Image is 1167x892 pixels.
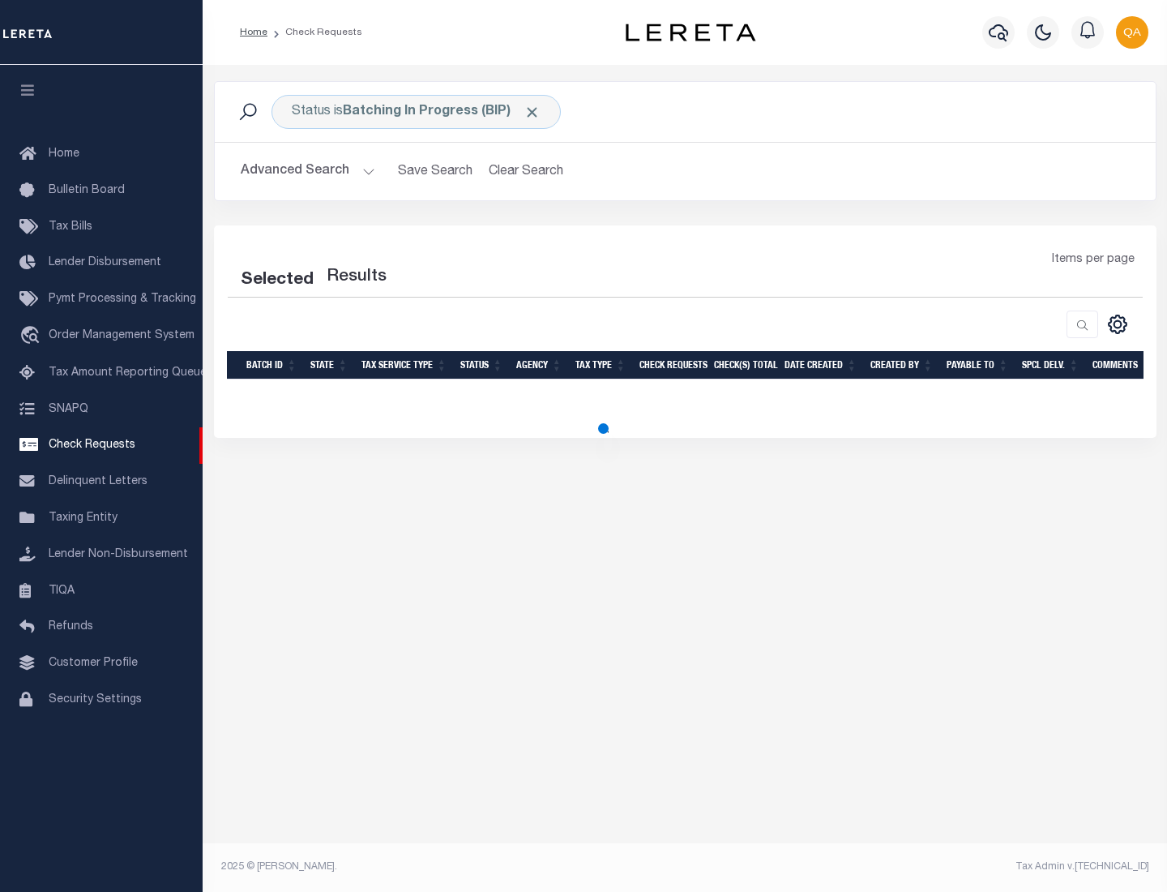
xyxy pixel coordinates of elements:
[778,351,864,380] th: Date Created
[1086,351,1159,380] th: Comments
[327,264,387,290] label: Results
[49,621,93,633] span: Refunds
[49,330,194,341] span: Order Management System
[49,294,196,305] span: Pymt Processing & Tracking
[626,24,755,41] img: logo-dark.svg
[49,658,138,669] span: Customer Profile
[49,403,88,414] span: SNAPQ
[1015,351,1086,380] th: Spcl Delv.
[19,326,45,347] i: travel_explore
[49,476,147,487] span: Delinquent Letters
[697,860,1149,874] div: Tax Admin v.[TECHNICAL_ID]
[49,440,135,451] span: Check Requests
[240,351,304,380] th: Batch Id
[524,104,541,121] span: Click to Remove
[707,351,778,380] th: Check(s) Total
[940,351,1015,380] th: Payable To
[355,351,454,380] th: Tax Service Type
[633,351,707,380] th: Check Requests
[49,694,142,705] span: Security Settings
[241,268,314,294] div: Selected
[49,585,75,596] span: TIQA
[49,185,125,196] span: Bulletin Board
[209,860,686,874] div: 2025 © [PERSON_NAME].
[388,156,482,187] button: Save Search
[569,351,633,380] th: Tax Type
[304,351,355,380] th: State
[49,367,207,379] span: Tax Amount Reporting Queue
[1116,16,1148,49] img: svg+xml;base64,PHN2ZyB4bWxucz0iaHR0cDovL3d3dy53My5vcmcvMjAwMC9zdmciIHBvaW50ZXItZXZlbnRzPSJub25lIi...
[49,512,118,524] span: Taxing Entity
[1052,251,1135,269] span: Items per page
[49,257,161,268] span: Lender Disbursement
[49,221,92,233] span: Tax Bills
[454,351,510,380] th: Status
[864,351,940,380] th: Created By
[271,95,561,129] div: Click to Edit
[343,105,541,118] b: Batching In Progress (BIP)
[482,156,571,187] button: Clear Search
[510,351,569,380] th: Agency
[49,549,188,560] span: Lender Non-Disbursement
[240,28,267,37] a: Home
[49,148,79,160] span: Home
[267,25,362,40] li: Check Requests
[241,156,375,187] button: Advanced Search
